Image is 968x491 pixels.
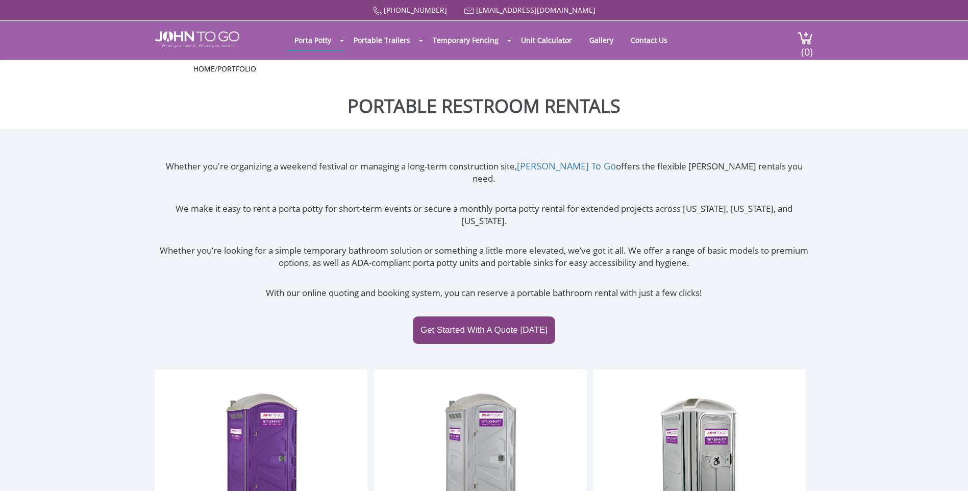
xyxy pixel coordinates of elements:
[425,30,506,50] a: Temporary Fencing
[623,30,675,50] a: Contact Us
[155,287,813,299] p: With our online quoting and booking system, you can reserve a portable bathroom rental with just ...
[373,7,382,15] img: Call
[155,160,813,185] p: Whether you're organizing a weekend festival or managing a long-term construction site, offers th...
[513,30,580,50] a: Unit Calculator
[193,64,775,74] ul: /
[801,37,813,59] span: (0)
[413,316,555,344] a: Get Started With A Quote [DATE]
[155,203,813,228] p: We make it easy to rent a porta potty for short-term events or secure a monthly porta potty renta...
[287,30,339,50] a: Porta Potty
[346,30,418,50] a: Portable Trailers
[193,64,215,73] a: Home
[155,31,239,47] img: JOHN to go
[582,30,621,50] a: Gallery
[798,31,813,45] img: cart a
[217,64,256,73] a: Portfolio
[517,160,616,172] a: [PERSON_NAME] To Go
[476,5,595,15] a: [EMAIL_ADDRESS][DOMAIN_NAME]
[384,5,447,15] a: [PHONE_NUMBER]
[464,8,474,14] img: Mail
[155,244,813,269] p: Whether you’re looking for a simple temporary bathroom solution or something a little more elevat...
